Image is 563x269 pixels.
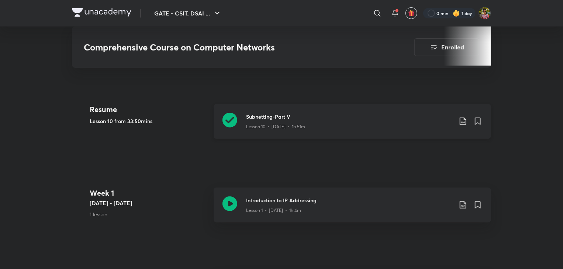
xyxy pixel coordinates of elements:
[90,210,208,218] p: 1 lesson
[90,117,208,125] h5: Lesson 10 from 33:50mins
[246,196,453,204] h3: Introduction to IP Addressing
[90,104,208,115] h4: Resume
[246,123,305,130] p: Lesson 10 • [DATE] • 1h 51m
[246,207,301,214] p: Lesson 1 • [DATE] • 1h 4m
[405,7,417,19] button: avatar
[246,113,453,120] h3: Subnetting-Part V
[414,38,479,56] button: Enrolled
[90,188,208,199] h4: Week 1
[408,10,415,17] img: avatar
[214,104,491,148] a: Subnetting-Part VLesson 10 • [DATE] • 1h 51m
[84,42,373,53] h3: Comprehensive Course on Computer Networks
[72,8,131,19] a: Company Logo
[453,10,460,17] img: streak
[214,188,491,231] a: Introduction to IP AddressingLesson 1 • [DATE] • 1h 4m
[150,6,226,21] button: GATE - CSIT, DSAI ...
[90,199,208,207] h5: [DATE] - [DATE]
[72,8,131,17] img: Company Logo
[479,7,491,20] img: Shubhashis Bhattacharjee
